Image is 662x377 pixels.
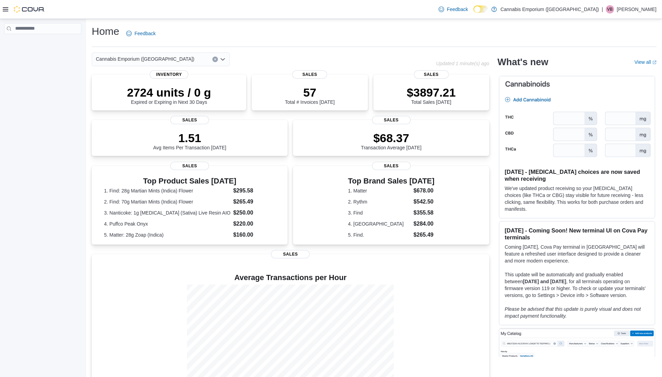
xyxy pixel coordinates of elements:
[505,244,649,264] p: Coming [DATE], Cova Pay terminal in [GEOGRAPHIC_DATA] will feature a refreshed user interface des...
[602,5,603,13] p: |
[233,231,275,239] dd: $160.00
[104,187,231,194] dt: 1. Find: 28g Martian Mints (Indica) Flower
[607,5,613,13] span: VB
[92,24,119,38] h1: Home
[413,209,434,217] dd: $355.58
[407,86,456,105] div: Total Sales [DATE]
[407,86,456,99] p: $3897.21
[473,6,488,13] input: Dark Mode
[170,116,209,124] span: Sales
[153,131,226,145] p: 1.51
[361,131,422,145] p: $68.37
[634,59,656,65] a: View allExternal link
[606,5,614,13] div: Victoria Buono
[97,274,484,282] h4: Average Transactions per Hour
[447,6,468,13] span: Feedback
[372,116,411,124] span: Sales
[170,162,209,170] span: Sales
[413,198,434,206] dd: $542.50
[233,198,275,206] dd: $265.49
[104,220,231,227] dt: 4. Puffco Peak Onyx
[652,60,656,65] svg: External link
[292,70,327,79] span: Sales
[104,198,231,205] dt: 2. Find: 70g Martian Mints (Indica) Flower
[372,162,411,170] span: Sales
[271,250,310,258] span: Sales
[413,220,434,228] dd: $284.00
[523,279,566,284] strong: [DATE] and [DATE]
[127,86,211,105] div: Expired or Expiring in Next 30 Days
[233,187,275,195] dd: $295.58
[123,27,158,40] a: Feedback
[104,177,275,185] h3: Top Product Sales [DATE]
[617,5,656,13] p: [PERSON_NAME]
[212,57,218,62] button: Clear input
[4,36,81,52] nav: Complex example
[104,231,231,238] dt: 5. Matter: 28g Zoap (Indica)
[498,57,548,68] h2: What's new
[436,2,471,16] a: Feedback
[220,57,225,62] button: Open list of options
[505,271,649,299] p: This update will be automatically and gradually enabled between , for all terminals operating on ...
[505,185,649,212] p: We've updated product receiving so your [MEDICAL_DATA] choices (like THCa or CBG) stay visible fo...
[14,6,45,13] img: Cova
[505,227,649,241] h3: [DATE] - Coming Soon! New terminal UI on Cova Pay terminals
[505,306,641,319] em: Please be advised that this update is purely visual and does not impact payment functionality.
[285,86,334,105] div: Total # Invoices [DATE]
[348,220,411,227] dt: 4. [GEOGRAPHIC_DATA]
[104,209,231,216] dt: 3. Nanticoke: 1g [MEDICAL_DATA] (Sativa) Live Resin AIO
[436,61,489,66] p: Updated 1 minute(s) ago
[348,209,411,216] dt: 3. Find
[361,131,422,150] div: Transaction Average [DATE]
[413,231,434,239] dd: $265.49
[505,168,649,182] h3: [DATE] - [MEDICAL_DATA] choices are now saved when receiving
[500,5,599,13] p: Cannabis Emporium ([GEOGRAPHIC_DATA])
[348,198,411,205] dt: 2. Rythm
[233,220,275,228] dd: $220.00
[150,70,188,79] span: Inventory
[348,231,411,238] dt: 5. Find.
[413,187,434,195] dd: $678.00
[127,86,211,99] p: 2724 units / 0 g
[414,70,449,79] span: Sales
[348,187,411,194] dt: 1. Matter
[348,177,434,185] h3: Top Brand Sales [DATE]
[153,131,226,150] div: Avg Items Per Transaction [DATE]
[96,55,194,63] span: Cannabis Emporium ([GEOGRAPHIC_DATA])
[134,30,156,37] span: Feedback
[285,86,334,99] p: 57
[233,209,275,217] dd: $250.00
